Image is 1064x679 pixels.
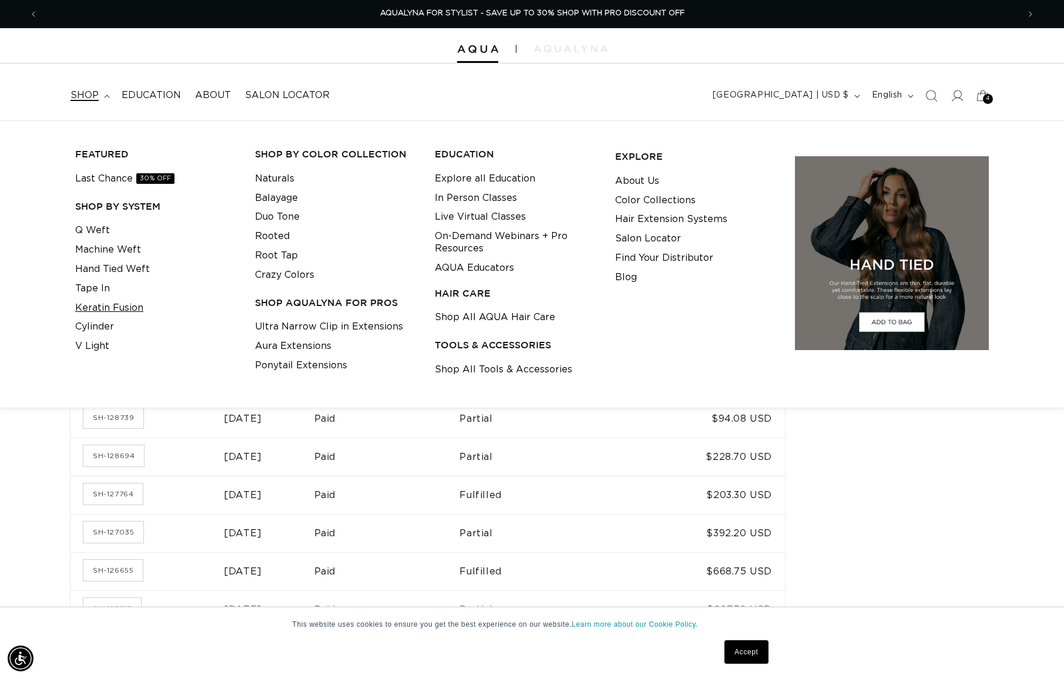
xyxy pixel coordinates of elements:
[71,89,99,102] span: shop
[918,83,944,109] summary: Search
[75,298,143,318] a: Keratin Fusion
[238,82,337,109] a: Salon Locator
[459,438,634,476] td: Partial
[459,590,634,628] td: Partial
[75,240,141,260] a: Machine Weft
[615,229,681,248] a: Salon Locator
[255,337,331,356] a: Aura Extensions
[865,85,918,107] button: English
[188,82,238,109] a: About
[435,148,596,160] h3: EDUCATION
[435,169,535,189] a: Explore all Education
[713,89,849,102] span: [GEOGRAPHIC_DATA] | USD $
[224,452,262,462] time: [DATE]
[75,200,237,213] h3: SHOP BY SYSTEM
[314,476,460,514] td: Paid
[255,317,403,337] a: Ultra Narrow Clip in Extensions
[314,552,460,590] td: Paid
[255,189,298,208] a: Balayage
[83,445,144,466] a: Order number SH-128694
[255,227,290,246] a: Rooted
[314,590,460,628] td: Paid
[459,514,634,552] td: Partial
[435,207,526,227] a: Live Virtual Classes
[83,483,143,505] a: Order number SH-127764
[435,287,596,300] h3: HAIR CARE
[224,414,262,423] time: [DATE]
[75,148,237,160] h3: FEATURED
[293,619,772,630] p: This website uses cookies to ensure you get the best experience on our website.
[724,640,768,664] a: Accept
[83,407,143,428] a: Order number SH-128739
[634,476,785,514] td: $203.30 USD
[255,148,417,160] h3: Shop by Color Collection
[435,308,555,327] a: Shop All AQUA Hair Care
[872,89,902,102] span: English
[435,258,514,278] a: AQUA Educators
[75,221,110,240] a: Q Weft
[1018,3,1043,25] button: Next announcement
[615,191,696,210] a: Color Collections
[21,3,46,25] button: Previous announcement
[634,399,785,438] td: $94.08 USD
[435,189,517,208] a: In Person Classes
[255,169,294,189] a: Naturals
[224,490,262,500] time: [DATE]
[634,590,785,628] td: $207.30 USD
[615,150,777,163] h3: EXPLORE
[255,356,347,375] a: Ponytail Extensions
[8,646,33,671] div: Accessibility Menu
[255,265,314,285] a: Crazy Colors
[634,514,785,552] td: $392.20 USD
[314,399,460,438] td: Paid
[83,598,141,619] a: Order number SH-125613
[435,360,572,379] a: Shop All Tools & Accessories
[224,567,262,576] time: [DATE]
[195,89,231,102] span: About
[224,529,262,538] time: [DATE]
[75,337,109,356] a: V Light
[75,169,174,189] a: Last Chance30% OFF
[986,94,990,104] span: 4
[634,438,785,476] td: $228.70 USD
[63,82,115,109] summary: shop
[1005,623,1064,679] iframe: Chat Widget
[615,210,727,229] a: Hair Extension Systems
[136,173,174,184] span: 30% OFF
[83,560,143,581] a: Order number SH-126655
[255,246,298,265] a: Root Tap
[245,89,330,102] span: Salon Locator
[459,399,634,438] td: Partial
[435,339,596,351] h3: TOOLS & ACCESSORIES
[75,260,150,279] a: Hand Tied Weft
[224,605,262,614] time: [DATE]
[459,476,634,514] td: Fulfilled
[572,620,698,628] a: Learn more about our Cookie Policy.
[83,522,143,543] a: Order number SH-127035
[615,172,659,191] a: About Us
[314,514,460,552] td: Paid
[75,317,114,337] a: Cylinder
[457,45,498,53] img: Aqua Hair Extensions
[534,45,607,52] img: aqualyna.com
[615,268,637,287] a: Blog
[314,438,460,476] td: Paid
[435,227,596,258] a: On-Demand Webinars + Pro Resources
[459,552,634,590] td: Fulfilled
[380,9,684,17] span: AQUALYNA FOR STYLIST - SAVE UP TO 30% SHOP WITH PRO DISCOUNT OFF
[115,82,188,109] a: Education
[75,279,110,298] a: Tape In
[122,89,181,102] span: Education
[255,207,300,227] a: Duo Tone
[255,297,417,309] h3: Shop AquaLyna for Pros
[615,248,713,268] a: Find Your Distributor
[634,552,785,590] td: $668.75 USD
[706,85,865,107] button: [GEOGRAPHIC_DATA] | USD $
